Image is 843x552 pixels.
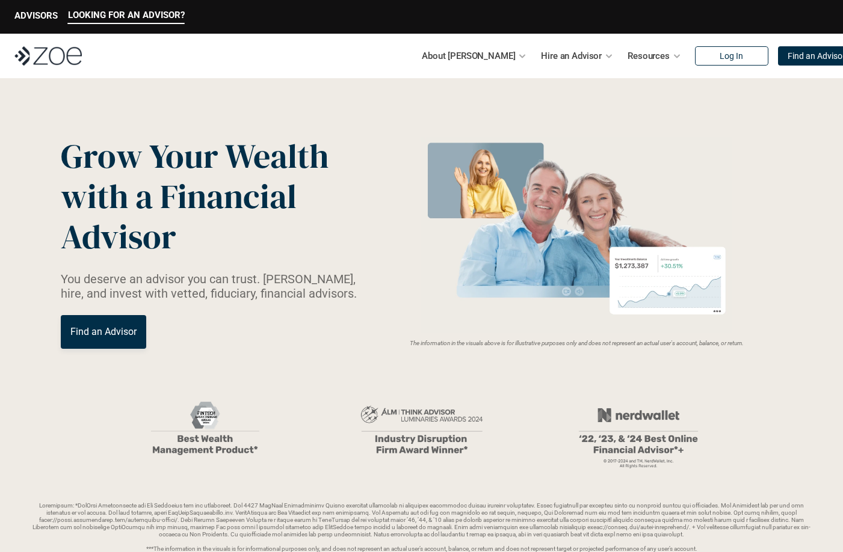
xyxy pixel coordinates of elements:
img: Zoe Financial Hero Image [416,137,737,333]
p: LOOKING FOR AN ADVISOR? [68,10,185,20]
p: ADVISORS [14,10,58,21]
a: Log In [695,46,768,66]
p: Resources [628,47,670,65]
p: Hire an Advisor [541,47,602,65]
p: Log In [720,51,743,61]
a: Find an Advisor [61,315,146,349]
span: with a Financial Advisor [61,173,304,260]
p: Find an Advisor [70,326,137,337]
p: You deserve an advisor you can trust. [PERSON_NAME], hire, and invest with vetted, fiduciary, fin... [61,272,371,301]
p: About [PERSON_NAME] [422,47,515,65]
em: The information in the visuals above is for illustrative purposes only and does not represent an ... [410,340,744,346]
span: Grow Your Wealth [61,133,329,179]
